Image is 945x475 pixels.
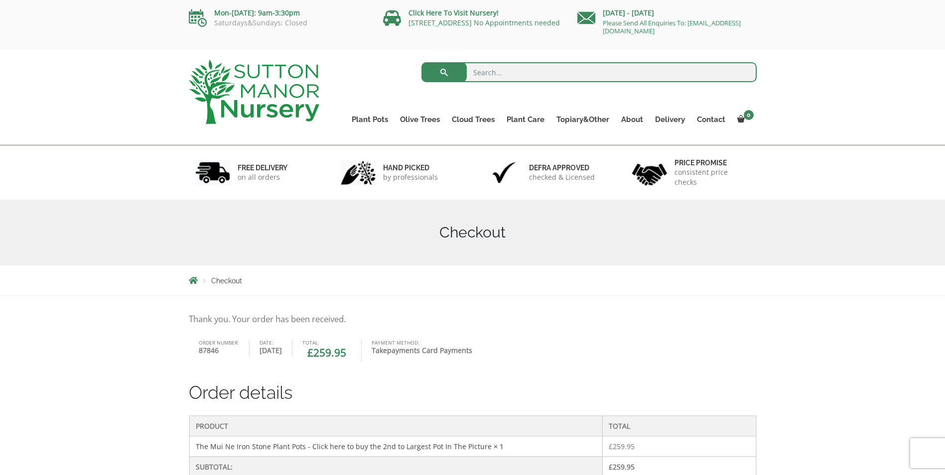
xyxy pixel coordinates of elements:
h2: Order details [189,382,757,403]
p: [DATE] - [DATE] [577,7,757,19]
span: 0 [744,110,754,120]
p: Saturdays&Sundays: Closed [189,19,368,27]
a: Plant Care [501,113,550,126]
h6: hand picked [383,163,438,172]
a: Plant Pots [346,113,394,126]
h1: Checkout [189,224,757,241]
p: Thank you. Your order has been received. [189,313,757,325]
a: Click Here To Visit Nursery! [408,8,499,17]
img: 2.jpg [341,160,376,185]
th: Total [602,416,756,436]
strong: [DATE] [260,345,282,356]
bdi: 259.95 [609,442,635,451]
span: 259.95 [609,462,635,472]
span: Checkout [211,277,242,285]
p: checked & Licensed [529,172,595,182]
nav: Breadcrumbs [189,276,757,284]
img: logo [189,60,319,124]
h6: FREE DELIVERY [238,163,287,172]
a: Topiary&Other [550,113,615,126]
li: Order number: [199,340,250,356]
th: Product [189,416,602,436]
h6: Price promise [675,158,750,167]
a: Please Send All Enquiries To: [EMAIL_ADDRESS][DOMAIN_NAME] [603,18,741,35]
a: [STREET_ADDRESS] No Appointments needed [408,18,560,27]
li: Total: [302,340,362,361]
a: About [615,113,649,126]
a: 0 [731,113,757,126]
a: Delivery [649,113,691,126]
p: by professionals [383,172,438,182]
strong: Takepayments Card Payments [372,345,472,356]
h6: Defra approved [529,163,595,172]
img: 3.jpg [487,160,522,185]
strong: × 1 [494,442,504,451]
bdi: 259.95 [307,346,346,359]
a: Contact [691,113,731,126]
a: The Mui Ne Iron Stone Plant Pots - Click here to buy the 2nd to Largest Pot In The Picture [196,442,492,451]
li: Date: [260,340,292,356]
p: consistent price checks [675,167,750,187]
p: Mon-[DATE]: 9am-3:30pm [189,7,368,19]
span: £ [609,442,613,451]
p: on all orders [238,172,287,182]
input: Search... [421,62,757,82]
li: Payment method: [372,340,482,356]
img: 4.jpg [632,157,667,188]
strong: 87846 [199,345,239,356]
span: £ [609,462,613,472]
img: 1.jpg [195,160,230,185]
span: £ [307,346,313,359]
a: Olive Trees [394,113,446,126]
a: Cloud Trees [446,113,501,126]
